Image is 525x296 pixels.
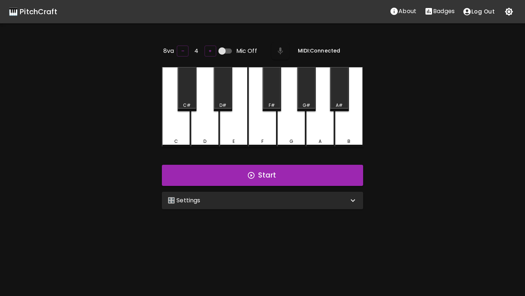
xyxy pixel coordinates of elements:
button: About [386,4,420,19]
div: G [289,138,293,145]
div: D# [219,102,226,109]
button: – [177,46,188,57]
div: F# [269,102,275,109]
button: account of current user [459,4,499,19]
div: D [203,138,206,145]
div: C# [183,102,191,109]
div: A [319,138,322,145]
button: Stats [420,4,459,19]
div: G# [303,102,310,109]
h6: 4 [194,46,198,56]
p: Badges [433,7,455,16]
button: Start [162,165,363,186]
div: F [261,138,264,145]
div: A# [336,102,343,109]
div: B [347,138,350,145]
span: Mic Off [236,47,257,55]
button: + [205,46,216,57]
h6: 8va [163,46,174,56]
h6: MIDI: Connected [298,47,340,55]
div: 🎛️ Settings [162,192,363,209]
p: About [398,7,416,16]
p: 🎛️ Settings [168,196,201,205]
div: C [174,138,178,145]
a: 🎹 PitchCraft [9,6,57,17]
div: E [233,138,235,145]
